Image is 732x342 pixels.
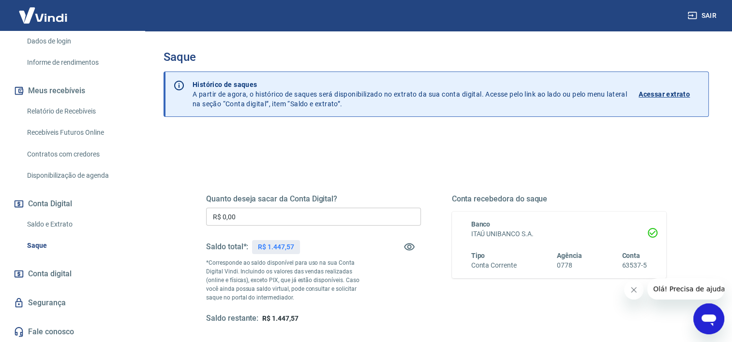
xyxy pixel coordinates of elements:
[258,242,294,252] p: R$ 1.447,57
[12,193,133,214] button: Conta Digital
[23,214,133,234] a: Saldo e Extrato
[647,278,724,299] iframe: Mensagem da empresa
[23,123,133,142] a: Recebíveis Futuros Online
[12,0,75,30] img: Vindi
[23,101,133,121] a: Relatório de Recebíveis
[262,314,298,322] span: R$ 1.447,57
[206,242,248,252] h5: Saldo total*:
[471,260,517,271] h6: Conta Corrente
[639,80,701,109] a: Acessar extrato
[12,263,133,285] a: Conta digital
[206,194,421,204] h5: Quanto deseja sacar da Conta Digital?
[471,252,485,259] span: Tipo
[622,252,640,259] span: Conta
[23,53,133,72] a: Informe de rendimentos
[206,313,258,324] h5: Saldo restante:
[557,252,582,259] span: Agência
[452,194,667,204] h5: Conta recebedora do saque
[23,31,133,51] a: Dados de login
[639,89,690,99] p: Acessar extrato
[164,50,709,64] h3: Saque
[23,166,133,185] a: Disponibilização de agenda
[471,229,647,239] h6: ITAÚ UNIBANCO S.A.
[28,267,72,281] span: Conta digital
[23,236,133,256] a: Saque
[6,7,81,14] span: Olá! Precisa de ajuda?
[12,292,133,313] a: Segurança
[193,80,627,89] p: Histórico de saques
[12,80,133,101] button: Meus recebíveis
[206,258,367,302] p: *Corresponde ao saldo disponível para uso na sua Conta Digital Vindi. Incluindo os valores das ve...
[193,80,627,109] p: A partir de agora, o histórico de saques será disponibilizado no extrato da sua conta digital. Ac...
[693,303,724,334] iframe: Botão para abrir a janela de mensagens
[624,280,643,299] iframe: Fechar mensagem
[23,144,133,164] a: Contratos com credores
[686,7,720,25] button: Sair
[622,260,647,271] h6: 63537-5
[557,260,582,271] h6: 0778
[471,220,491,228] span: Banco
